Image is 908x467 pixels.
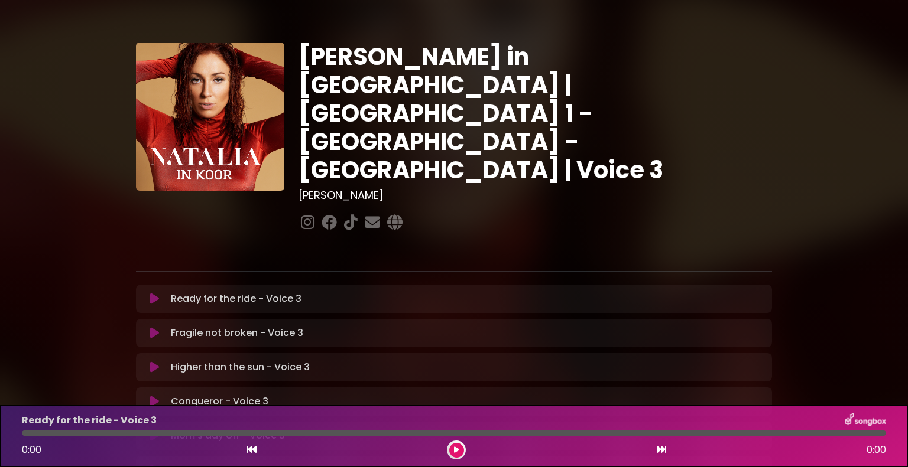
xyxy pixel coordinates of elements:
span: 0:00 [22,443,41,456]
p: Conqueror - Voice 3 [171,394,268,409]
p: Higher than the sun - Voice 3 [171,360,310,374]
p: Ready for the ride - Voice 3 [22,413,157,427]
img: songbox-logo-white.png [845,413,886,428]
h1: [PERSON_NAME] in [GEOGRAPHIC_DATA] | [GEOGRAPHIC_DATA] 1 - [GEOGRAPHIC_DATA] - [GEOGRAPHIC_DATA] ... [299,43,772,184]
img: YTVS25JmS9CLUqXqkEhs [136,43,284,191]
span: 0:00 [867,443,886,457]
p: Ready for the ride - Voice 3 [171,292,301,306]
p: Fragile not broken - Voice 3 [171,326,303,340]
h3: [PERSON_NAME] [299,189,772,202]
